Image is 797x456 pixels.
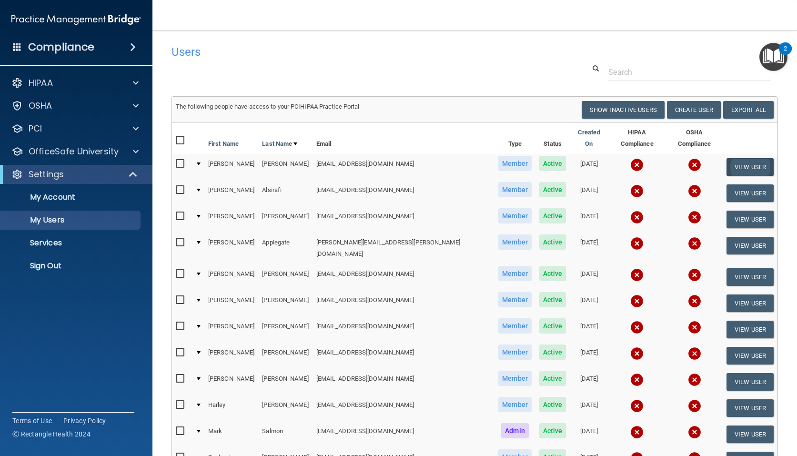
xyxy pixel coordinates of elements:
[570,316,608,343] td: [DATE]
[570,180,608,206] td: [DATE]
[582,101,665,119] button: Show Inactive Users
[313,369,495,395] td: [EMAIL_ADDRESS][DOMAIN_NAME]
[313,395,495,421] td: [EMAIL_ADDRESS][DOMAIN_NAME]
[570,421,608,447] td: [DATE]
[630,399,644,413] img: cross.ca9f0e7f.svg
[688,211,701,224] img: cross.ca9f0e7f.svg
[498,371,532,386] span: Member
[726,347,774,365] button: View User
[313,264,495,290] td: [EMAIL_ADDRESS][DOMAIN_NAME]
[204,180,258,206] td: [PERSON_NAME]
[204,316,258,343] td: [PERSON_NAME]
[570,233,608,264] td: [DATE]
[204,369,258,395] td: [PERSON_NAME]
[498,156,532,171] span: Member
[204,343,258,369] td: [PERSON_NAME]
[570,395,608,421] td: [DATE]
[688,158,701,172] img: cross.ca9f0e7f.svg
[570,290,608,316] td: [DATE]
[498,292,532,307] span: Member
[539,208,566,223] span: Active
[313,233,495,264] td: [PERSON_NAME][EMAIL_ADDRESS][PERSON_NAME][DOMAIN_NAME]
[204,264,258,290] td: [PERSON_NAME]
[608,123,666,154] th: HIPAA Compliance
[759,43,787,71] button: Open Resource Center, 2 new notifications
[539,292,566,307] span: Active
[688,347,701,360] img: cross.ca9f0e7f.svg
[28,41,94,54] h4: Compliance
[539,318,566,334] span: Active
[204,395,258,421] td: Harley
[313,180,495,206] td: [EMAIL_ADDRESS][DOMAIN_NAME]
[208,138,239,150] a: First Name
[667,101,721,119] button: Create User
[11,77,139,89] a: HIPAA
[723,101,774,119] a: Export All
[498,234,532,250] span: Member
[726,237,774,254] button: View User
[204,154,258,180] td: [PERSON_NAME]
[11,123,139,134] a: PCI
[726,373,774,391] button: View User
[570,264,608,290] td: [DATE]
[258,421,312,447] td: Salmon
[258,316,312,343] td: [PERSON_NAME]
[501,423,529,438] span: Admin
[630,426,644,439] img: cross.ca9f0e7f.svg
[688,268,701,282] img: cross.ca9f0e7f.svg
[258,290,312,316] td: [PERSON_NAME]
[258,180,312,206] td: Alsirafi
[630,347,644,360] img: cross.ca9f0e7f.svg
[204,206,258,233] td: [PERSON_NAME]
[688,399,701,413] img: cross.ca9f0e7f.svg
[498,345,532,360] span: Member
[630,158,644,172] img: cross.ca9f0e7f.svg
[63,416,106,426] a: Privacy Policy
[313,154,495,180] td: [EMAIL_ADDRESS][DOMAIN_NAME]
[313,123,495,154] th: Email
[539,345,566,360] span: Active
[630,373,644,386] img: cross.ca9f0e7f.svg
[666,123,723,154] th: OSHA Compliance
[258,395,312,421] td: [PERSON_NAME]
[688,373,701,386] img: cross.ca9f0e7f.svg
[204,233,258,264] td: [PERSON_NAME]
[539,182,566,197] span: Active
[313,316,495,343] td: [EMAIL_ADDRESS][DOMAIN_NAME]
[29,77,53,89] p: HIPAA
[11,169,138,180] a: Settings
[630,268,644,282] img: cross.ca9f0e7f.svg
[539,234,566,250] span: Active
[12,429,91,439] span: Ⓒ Rectangle Health 2024
[539,266,566,281] span: Active
[630,237,644,250] img: cross.ca9f0e7f.svg
[688,184,701,198] img: cross.ca9f0e7f.svg
[608,63,771,81] input: Search
[29,123,42,134] p: PCI
[726,158,774,176] button: View User
[313,206,495,233] td: [EMAIL_ADDRESS][DOMAIN_NAME]
[258,233,312,264] td: Applegate
[262,138,297,150] a: Last Name
[726,211,774,228] button: View User
[749,390,786,426] iframe: Drift Widget Chat Controller
[6,193,136,202] p: My Account
[688,237,701,250] img: cross.ca9f0e7f.svg
[784,49,787,61] div: 2
[574,127,604,150] a: Created On
[535,123,570,154] th: Status
[498,397,532,412] span: Member
[6,261,136,271] p: Sign Out
[630,321,644,334] img: cross.ca9f0e7f.svg
[539,423,566,438] span: Active
[313,343,495,369] td: [EMAIL_ADDRESS][DOMAIN_NAME]
[498,266,532,281] span: Member
[204,421,258,447] td: Mark
[726,321,774,338] button: View User
[630,294,644,308] img: cross.ca9f0e7f.svg
[11,100,139,111] a: OSHA
[204,290,258,316] td: [PERSON_NAME]
[258,154,312,180] td: [PERSON_NAME]
[726,268,774,286] button: View User
[11,146,139,157] a: OfficeSafe University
